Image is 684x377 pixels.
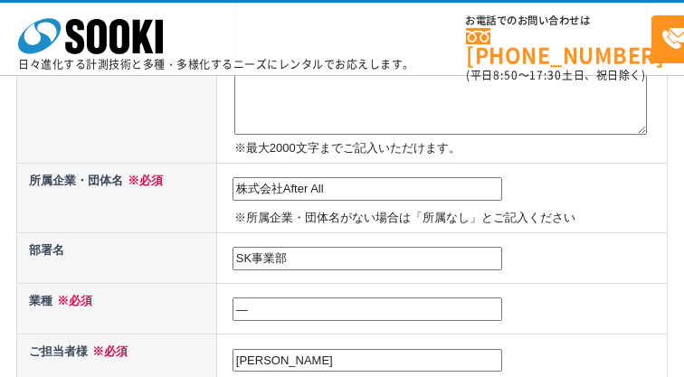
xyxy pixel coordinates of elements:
p: ※所属企業・団体名がない場合は「所属なし」とご記入ください [234,209,663,228]
th: 業種 [17,283,217,334]
span: 17:30 [529,67,562,83]
th: 部署名 [17,232,217,283]
span: ※必須 [88,344,128,358]
a: [PHONE_NUMBER] [466,28,651,65]
input: 例）カスタマーサポート部 [233,247,502,270]
span: 8:50 [493,67,518,83]
span: (平日 ～ 土日、祝日除く) [466,67,645,83]
input: 例）株式会社ソーキ [233,177,502,201]
span: ※必須 [52,294,92,307]
span: お電話でのお問い合わせは [466,15,651,26]
p: 日々進化する計測技術と多種・多様化するニーズにレンタルでお応えします。 [18,59,414,70]
p: ※最大2000文字までご記入いただけます。 [234,139,663,158]
input: 例）創紀 太郎 [233,349,502,372]
th: 所属企業・団体名 [17,163,217,232]
input: 業種不明の場合、事業内容を記載ください [233,297,502,321]
span: ※必須 [123,174,163,187]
